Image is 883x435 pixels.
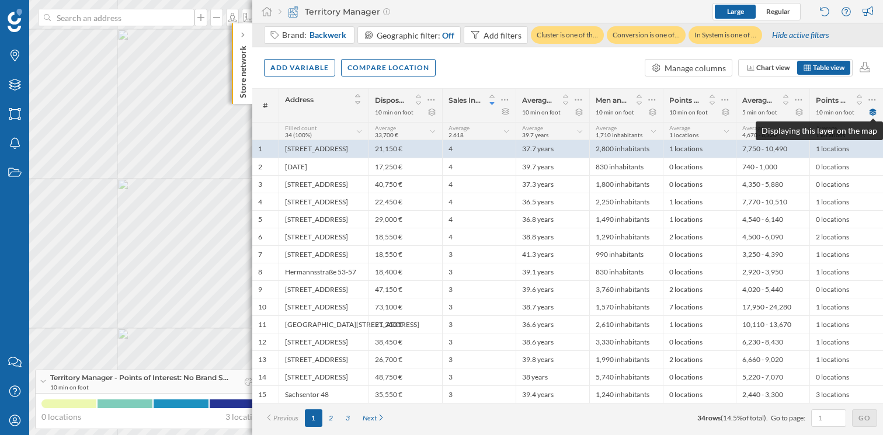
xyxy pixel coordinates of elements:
[258,390,266,399] div: 15
[589,263,663,280] div: 830 inhabitants
[663,228,736,245] div: 2 locations
[589,298,663,315] div: 1,570 inhabitants
[50,383,228,391] span: 10 min on foot
[258,232,262,242] div: 6
[596,124,617,131] span: Average
[516,210,589,228] div: 36.8 years
[809,210,883,228] div: 0 locations
[369,210,442,228] div: 29,000 €
[736,175,809,193] div: 4,350 - 5,880
[736,385,809,403] div: 2,440 - 3,300
[442,333,516,350] div: 3
[589,385,663,403] div: 1,240 inhabitants
[442,385,516,403] div: 3
[369,158,442,175] div: 17,250 €
[736,193,809,210] div: 7,770 - 10,510
[287,6,299,18] img: territory-manager.svg
[516,315,589,333] div: 36.6 years
[285,131,312,138] span: 34 (100%)
[41,411,81,423] span: 0 locations
[736,368,809,385] div: 5,220 - 7,070
[736,158,809,175] div: 740 - 1,000
[442,280,516,298] div: 3
[369,175,442,193] div: 40,750 €
[669,108,708,116] div: 10 min on foot
[282,29,348,41] div: Brand:
[669,124,690,131] span: Average
[589,245,663,263] div: 990 inhabitants
[369,228,442,245] div: 18,550 €
[809,333,883,350] div: 1 locations
[669,96,701,105] span: Points of Interest: Back Factory Bakery Coffee And Bar, Coffee Fellows, [PERSON_NAME] Bakery Coff...
[589,175,663,193] div: 1,800 inhabitants
[516,175,589,193] div: 37.3 years
[663,315,736,333] div: 1 locations
[258,250,262,259] div: 7
[369,298,442,315] div: 73,100 €
[689,26,762,44] div: In System is one of …
[766,25,836,46] div: Hide active filters
[225,411,265,423] span: 3 locations
[258,373,266,382] div: 14
[516,333,589,350] div: 38.6 years
[522,108,561,116] div: 10 min on foot
[736,263,809,280] div: 2,920 - 3,950
[809,315,883,333] div: 1 locations
[663,368,736,385] div: 0 locations
[516,298,589,315] div: 38.7 years
[442,140,516,158] div: 4
[809,193,883,210] div: 1 locations
[809,245,883,263] div: 1 locations
[663,298,736,315] div: 7 locations
[442,175,516,193] div: 4
[279,350,369,368] div: [STREET_ADDRESS]
[809,350,883,368] div: 1 locations
[596,108,634,116] div: 10 min on foot
[375,96,407,105] span: Disposable income by household
[258,285,262,294] div: 9
[809,175,883,193] div: 0 locations
[442,193,516,210] div: 4
[736,333,809,350] div: 6,230 - 8,430
[589,368,663,385] div: 5,740 inhabitants
[663,193,736,210] div: 1 locations
[369,263,442,280] div: 18,400 €
[516,245,589,263] div: 41.3 years
[665,62,726,74] div: Manage columns
[736,245,809,263] div: 3,250 - 4,390
[442,263,516,280] div: 3
[258,144,262,154] div: 1
[442,245,516,263] div: 3
[442,158,516,175] div: 4
[736,350,809,368] div: 6,660 - 9,020
[516,228,589,245] div: 38.8 years
[279,368,369,385] div: [STREET_ADDRESS]
[279,140,369,158] div: [STREET_ADDRESS]
[258,215,262,224] div: 5
[258,355,266,364] div: 13
[258,100,273,111] span: #
[279,263,369,280] div: Hermannsstraße 53-57
[663,385,736,403] div: 0 locations
[589,350,663,368] div: 1,990 inhabitants
[484,29,522,41] div: Add filters
[375,124,396,131] span: Average
[742,124,763,131] span: Average
[279,298,369,315] div: [STREET_ADDRESS]
[375,131,398,138] span: 33,700 €
[742,96,774,105] span: Average footfall in the area (2024): All day (Average)
[721,413,723,422] span: (
[705,413,721,422] span: rows
[279,315,369,333] div: [GEOGRAPHIC_DATA][STREET_ADDRESS]
[369,385,442,403] div: 35,550 €
[449,96,481,105] span: Sales Index
[809,385,883,403] div: 3 locations
[736,228,809,245] div: 4,500 - 6,090
[369,245,442,263] div: 18,550 €
[589,315,663,333] div: 2,610 inhabitants
[449,131,464,138] span: 2.618
[697,413,705,422] span: 34
[589,193,663,210] div: 2,250 inhabitants
[522,96,554,105] span: Average age
[279,245,369,263] div: [STREET_ADDRESS]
